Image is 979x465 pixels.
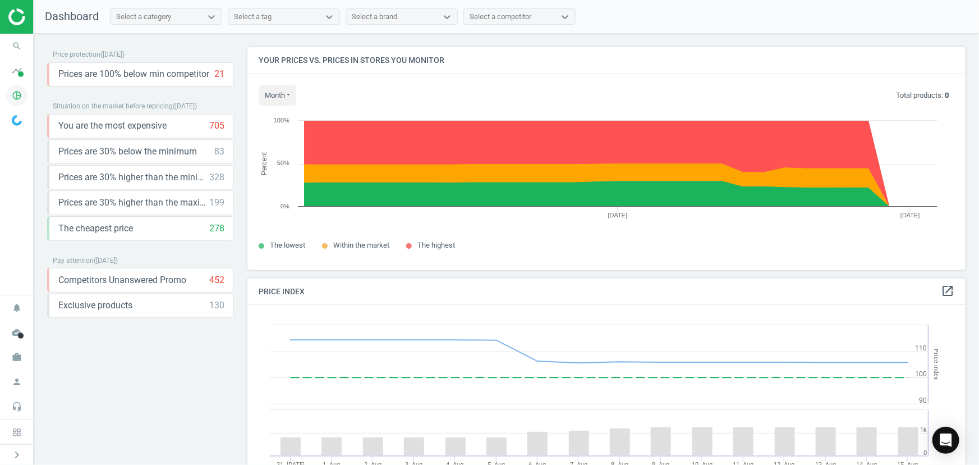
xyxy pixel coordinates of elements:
span: Dashboard [45,10,99,23]
span: Within the market [333,241,389,249]
span: The cheapest price [58,222,133,235]
span: You are the most expensive [58,120,167,132]
span: Situation on the market before repricing [53,102,173,110]
i: open_in_new [941,284,954,298]
h4: Your prices vs. prices in stores you monitor [247,47,966,74]
span: Prices are 30% higher than the minimum [58,171,209,184]
span: The highest [417,241,455,249]
div: 199 [209,197,224,209]
span: ( [DATE] ) [173,102,197,110]
button: chevron_right [3,448,31,462]
text: 1k [920,426,927,434]
div: 452 [209,274,224,286]
i: notifications [6,297,27,318]
i: chevron_right [10,448,24,462]
i: person [6,371,27,393]
div: Select a brand [352,12,397,22]
span: Price protection [53,51,100,58]
span: ( [DATE] ) [94,257,118,265]
tspan: [DATE] [900,212,920,218]
i: cloud_done [6,322,27,343]
text: 0 [923,449,927,457]
img: wGWNvw8QSZomAAAAABJRU5ErkJggg== [12,115,22,126]
i: timeline [6,60,27,81]
h4: Price Index [247,279,966,305]
text: 100% [274,117,289,124]
text: 50% [277,159,289,166]
div: 705 [209,120,224,132]
button: month [259,85,296,106]
p: Total products: [896,90,949,101]
div: Select a tag [234,12,272,22]
span: Pay attention [53,257,94,265]
tspan: Percent [260,152,268,175]
text: 100 [915,370,927,378]
tspan: [DATE] [608,212,628,218]
span: Prices are 100% below min competitor [58,68,209,80]
text: 110 [915,344,927,352]
div: Select a competitor [470,12,531,22]
span: The lowest [270,241,305,249]
img: ajHJNr6hYgQAAAAASUVORK5CYII= [8,8,88,25]
div: 21 [214,68,224,80]
span: Exclusive products [58,299,132,312]
a: open_in_new [941,284,954,299]
tspan: Price Index [932,349,940,380]
i: work [6,347,27,368]
i: headset_mic [6,396,27,417]
span: ( [DATE] ) [100,51,125,58]
div: Open Intercom Messenger [932,427,959,454]
div: 130 [209,299,224,312]
div: Select a category [116,12,171,22]
div: 83 [214,145,224,158]
span: Competitors Unanswered Promo [58,274,186,286]
text: 0% [281,203,289,209]
div: 328 [209,171,224,184]
span: Prices are 30% below the minimum [58,145,197,158]
span: Prices are 30% higher than the maximal [58,197,209,209]
i: search [6,35,27,57]
text: 90 [919,396,927,404]
div: 278 [209,222,224,235]
b: 0 [945,91,949,99]
i: pie_chart_outlined [6,85,27,106]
